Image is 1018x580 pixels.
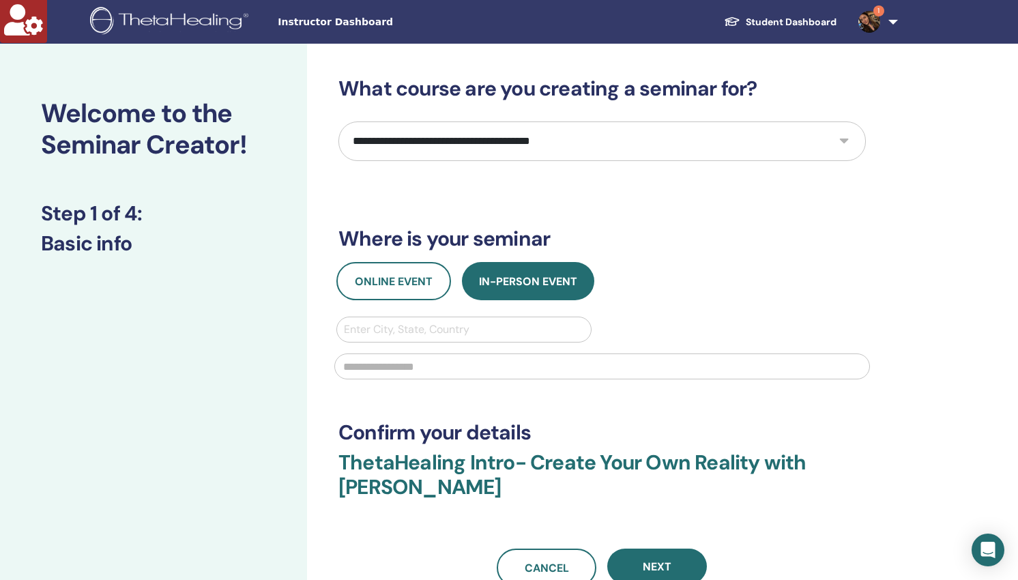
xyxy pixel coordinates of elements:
div: Open Intercom Messenger [972,534,1004,566]
h3: What course are you creating a seminar for? [338,76,866,101]
button: Online Event [336,262,451,300]
span: In-Person Event [479,274,577,289]
span: Online Event [355,274,433,289]
img: default.jpg [858,11,880,33]
h3: Confirm your details [338,420,866,445]
span: Cancel [525,561,569,575]
span: Next [643,560,671,574]
span: 1 [873,5,884,16]
h3: Where is your seminar [338,227,866,251]
img: logo.png [90,7,253,38]
img: graduation-cap-white.svg [724,16,740,27]
span: Instructor Dashboard [278,15,482,29]
a: Student Dashboard [713,10,847,35]
button: In-Person Event [462,262,594,300]
h2: Welcome to the Seminar Creator! [41,98,266,160]
h3: Step 1 of 4 : [41,201,266,226]
h3: ThetaHealing Intro- Create Your Own Reality with [PERSON_NAME] [338,450,866,516]
h3: Basic info [41,231,266,256]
